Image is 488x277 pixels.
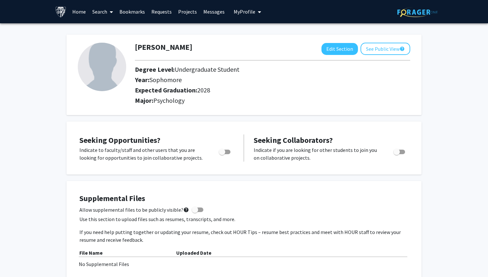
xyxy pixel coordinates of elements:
p: Indicate to faculty/staff and other users that you are looking for opportunities to join collabor... [79,146,207,162]
h1: [PERSON_NAME] [135,43,192,52]
span: Seeking Collaborators? [254,135,333,145]
span: Seeking Opportunities? [79,135,160,145]
img: ForagerOne Logo [397,7,438,17]
a: Search [89,0,116,23]
a: Requests [148,0,175,23]
h2: Degree Level: [135,66,381,73]
img: Johns Hopkins University Logo [55,6,66,17]
div: Toggle [216,146,234,156]
a: Messages [200,0,228,23]
span: Allow supplemental files to be publicly visible? [79,206,189,214]
mat-icon: help [400,45,405,53]
h2: Year: [135,76,381,84]
span: 2028 [197,86,210,94]
div: No Supplemental Files [79,260,409,268]
div: Toggle [391,146,409,156]
h2: Expected Graduation: [135,86,381,94]
h4: Supplemental Files [79,194,409,203]
span: Sophomore [149,76,182,84]
iframe: Chat [5,248,27,272]
p: Use this section to upload files such as resumes, transcripts, and more. [79,215,409,223]
h2: Major: [135,97,410,104]
a: Bookmarks [116,0,148,23]
mat-icon: help [183,206,189,214]
span: My Profile [234,8,255,15]
button: Edit Section [321,43,358,55]
a: Home [69,0,89,23]
button: See Public View [361,43,410,55]
p: If you need help putting together or updating your resume, check out HOUR Tips – resume best prac... [79,228,409,244]
a: Projects [175,0,200,23]
span: Undergraduate Student [175,65,239,73]
img: Profile Picture [78,43,126,91]
span: Psychology [153,96,185,104]
b: File Name [79,250,103,256]
b: Uploaded Date [176,250,211,256]
p: Indicate if you are looking for other students to join you on collaborative projects. [254,146,381,162]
